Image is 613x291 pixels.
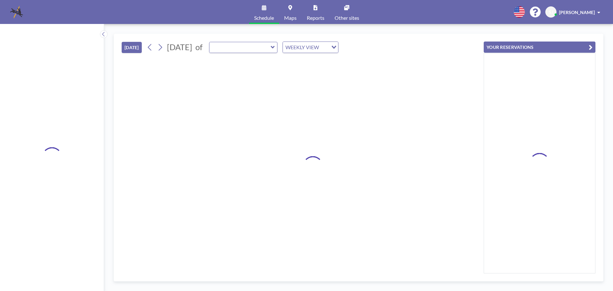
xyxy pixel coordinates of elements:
span: WEEKLY VIEW [284,43,320,51]
div: Search for option [283,42,338,53]
span: [DATE] [167,42,192,52]
button: [DATE] [122,42,142,53]
img: organization-logo [10,6,23,19]
span: Schedule [254,15,274,20]
span: of [195,42,202,52]
button: YOUR RESERVATIONS [484,42,595,53]
span: SJ [549,9,553,15]
span: Maps [284,15,297,20]
span: Reports [307,15,324,20]
input: Search for option [321,43,328,51]
span: Other sites [335,15,359,20]
span: [PERSON_NAME] [559,10,595,15]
